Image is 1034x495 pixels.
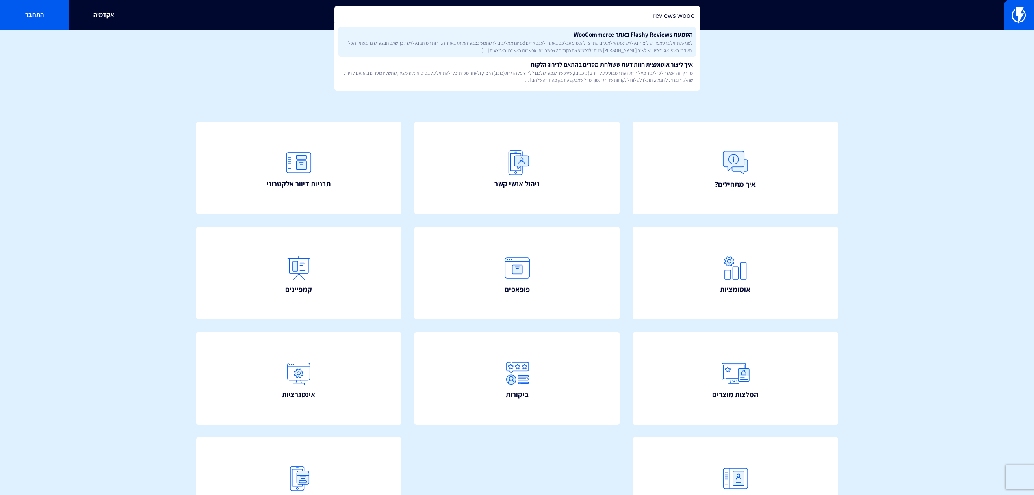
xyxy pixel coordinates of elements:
[267,179,331,189] span: תבניות דיוור אלקטרוני
[715,179,756,190] span: איך מתחילים?
[414,122,620,214] a: ניהול אנשי קשר
[342,39,693,53] span: לפני שנתחיל בהטמעה יש ליצור בפלאשי את האלמנטים שתרצו להטמיע אצלכם באתר ולעצב אותם (אנחנו ממליצים ...
[633,227,838,320] a: אוטומציות
[494,179,540,189] span: ניהול אנשי קשר
[12,43,1022,59] h1: איך אפשר לעזור?
[414,332,620,425] a: ביקורות
[196,227,402,320] a: קמפיינים
[506,389,529,400] span: ביקורות
[342,69,693,83] span: מדריך זה יאפשר לכן ליצור מייל חוות דעת המבוסס על דירוג (כוכבים), שיאפשר לנמען שלכם ללחוץ על הדירו...
[282,389,315,400] span: אינטגרציות
[196,122,402,214] a: תבניות דיוור אלקטרוני
[334,6,700,25] input: חיפוש מהיר...
[338,27,696,57] a: הטמעת Flashy Reviews באתר WooCommerceלפני שנתחיל בהטמעה יש ליצור בפלאשי את האלמנטים שתרצו להטמיע ...
[712,389,758,400] span: המלצות מוצרים
[285,284,312,295] span: קמפיינים
[338,57,696,87] a: איך ליצור אוטומצית חוות דעת ששולחת מסרים בהתאם לדירוג הלקוחמדריך זה יאפשר לכן ליצור מייל חוות דעת...
[414,227,620,320] a: פופאפים
[633,122,838,214] a: איך מתחילים?
[505,284,530,295] span: פופאפים
[196,332,402,425] a: אינטגרציות
[633,332,838,425] a: המלצות מוצרים
[720,284,750,295] span: אוטומציות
